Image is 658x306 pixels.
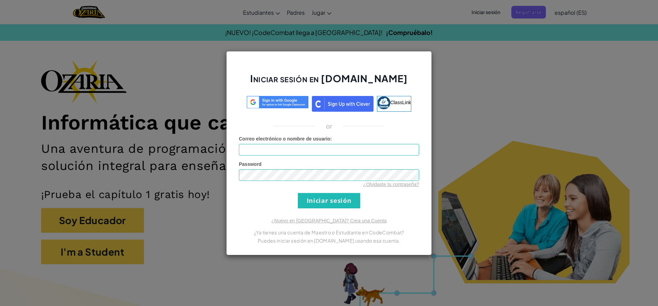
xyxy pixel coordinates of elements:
[239,228,419,236] p: ¿Ya tienes una cuenta de Maestro o Estudiante en CodeCombat?
[390,99,411,105] span: ClassLink
[326,122,332,130] p: or
[247,96,308,109] img: log-in-google-sso.svg
[239,72,419,92] h2: Iniciar sesión en [DOMAIN_NAME]
[271,218,387,223] a: ¿Nuevo en [GEOGRAPHIC_DATA]? Crea una Cuenta
[363,182,419,187] a: ¿Olvidaste tu contraseña?
[239,136,330,142] span: Correo electrónico o nombre de usuario
[239,161,261,167] span: Password
[239,236,419,245] p: Puedes iniciar sesión en [DOMAIN_NAME] usando esa cuenta.
[312,96,374,112] img: clever_sso_button@2x.png
[298,193,360,208] input: Iniciar sesión
[377,96,390,109] img: classlink-logo-small.png
[239,135,332,142] label: :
